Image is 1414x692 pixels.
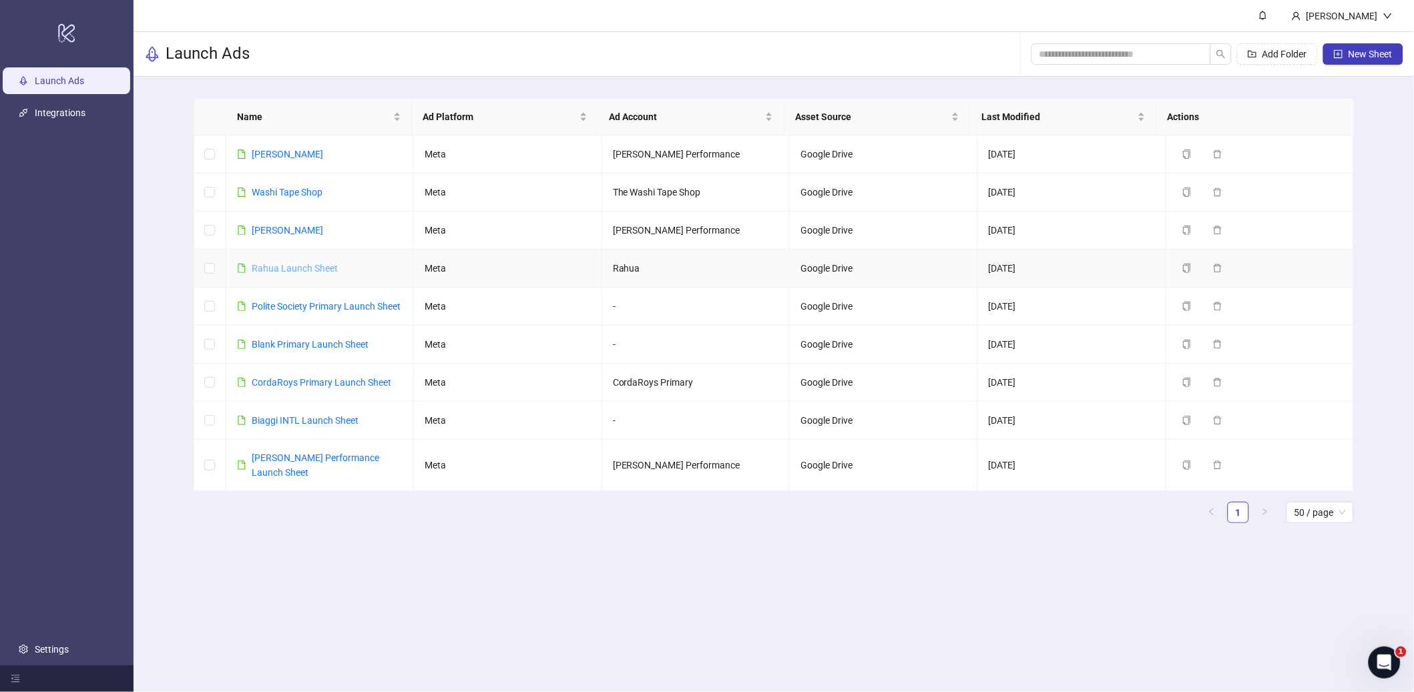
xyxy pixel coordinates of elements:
[1396,647,1407,657] span: 1
[1182,378,1192,387] span: copy
[1237,43,1318,65] button: Add Folder
[11,674,20,683] span: menu-fold
[237,416,246,425] span: file
[1334,49,1343,59] span: plus-square
[237,226,246,235] span: file
[602,174,790,212] td: The Washi Tape Shop
[602,402,790,440] td: -
[35,75,84,86] a: Launch Ads
[784,99,971,135] th: Asset Source
[1182,149,1192,159] span: copy
[981,109,1135,124] span: Last Modified
[599,99,785,135] th: Ad Account
[978,440,1166,491] td: [DATE]
[237,302,246,311] span: file
[1182,226,1192,235] span: copy
[226,99,413,135] th: Name
[1201,502,1222,523] button: left
[237,109,391,124] span: Name
[1254,502,1276,523] button: right
[1213,149,1222,159] span: delete
[790,326,978,364] td: Google Drive
[414,326,602,364] td: Meta
[602,135,790,174] td: [PERSON_NAME] Performance
[978,364,1166,402] td: [DATE]
[790,250,978,288] td: Google Drive
[602,440,790,491] td: [PERSON_NAME] Performance
[1213,378,1222,387] span: delete
[1261,508,1269,516] span: right
[252,377,391,388] a: CordaRoys Primary Launch Sheet
[237,149,246,159] span: file
[414,288,602,326] td: Meta
[1213,302,1222,311] span: delete
[602,212,790,250] td: [PERSON_NAME] Performance
[35,107,85,118] a: Integrations
[978,326,1166,364] td: [DATE]
[252,149,323,159] a: [PERSON_NAME]
[237,188,246,197] span: file
[1258,11,1268,20] span: bell
[1157,99,1343,135] th: Actions
[610,109,763,124] span: Ad Account
[1369,647,1401,679] iframe: Intercom live chat
[1182,264,1192,273] span: copy
[414,440,602,491] td: Meta
[1254,502,1276,523] li: Next Page
[1213,226,1222,235] span: delete
[1182,302,1192,311] span: copy
[978,212,1166,250] td: [DATE]
[414,364,602,402] td: Meta
[1213,188,1222,197] span: delete
[1301,9,1383,23] div: [PERSON_NAME]
[978,402,1166,440] td: [DATE]
[978,174,1166,212] td: [DATE]
[35,644,69,655] a: Settings
[602,326,790,364] td: -
[414,250,602,288] td: Meta
[1201,502,1222,523] li: Previous Page
[413,99,599,135] th: Ad Platform
[252,225,323,236] a: [PERSON_NAME]
[252,415,359,426] a: Biaggi INTL Launch Sheet
[414,135,602,174] td: Meta
[1228,502,1248,523] a: 1
[237,340,246,349] span: file
[1182,340,1192,349] span: copy
[237,378,246,387] span: file
[1182,188,1192,197] span: copy
[1349,49,1393,59] span: New Sheet
[1213,264,1222,273] span: delete
[978,288,1166,326] td: [DATE]
[971,99,1157,135] th: Last Modified
[252,452,379,478] a: [PERSON_NAME] Performance Launch Sheet
[414,174,602,212] td: Meta
[414,212,602,250] td: Meta
[1323,43,1403,65] button: New Sheet
[1216,49,1226,59] span: search
[166,43,250,65] h3: Launch Ads
[1286,502,1354,523] div: Page Size
[790,364,978,402] td: Google Drive
[1182,416,1192,425] span: copy
[1292,11,1301,21] span: user
[1208,508,1216,516] span: left
[237,264,246,273] span: file
[795,109,949,124] span: Asset Source
[978,250,1166,288] td: [DATE]
[423,109,577,124] span: Ad Platform
[602,288,790,326] td: -
[144,46,160,62] span: rocket
[790,288,978,326] td: Google Drive
[252,187,322,198] a: Washi Tape Shop
[1182,460,1192,470] span: copy
[237,460,246,470] span: file
[790,212,978,250] td: Google Drive
[1262,49,1307,59] span: Add Folder
[252,301,401,312] a: Polite Society Primary Launch Sheet
[978,135,1166,174] td: [DATE]
[1294,502,1346,523] span: 50 / page
[790,174,978,212] td: Google Drive
[414,402,602,440] td: Meta
[790,135,978,174] td: Google Drive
